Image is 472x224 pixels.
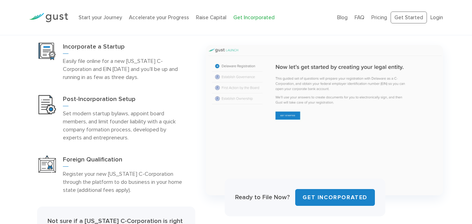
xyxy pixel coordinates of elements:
[206,45,443,195] img: 1 Form A Company
[63,109,186,142] p: Set modern startup bylaws, appoint board members, and limit founder liability with a quick compan...
[391,12,427,24] a: Get Started
[63,43,186,54] h3: Incorporate a Startup
[63,156,186,167] h3: Foreign Qualification
[337,14,348,21] a: Blog
[63,95,186,106] h3: Post-Incorporation Setup
[38,95,56,114] img: Post Incorporation Setup
[79,14,122,21] a: Start your Journey
[63,170,186,194] p: Register your new [US_STATE] C-Corporation through the platform to do business in your home state...
[235,194,290,201] strong: Ready to File Now?
[129,14,189,21] a: Accelerate your Progress
[63,57,186,81] p: Easily file online for a new [US_STATE] C-Corporation and EIN [DATE] and you’ll be up and running...
[38,43,56,60] img: Incorporation Icon
[355,14,364,21] a: FAQ
[371,14,387,21] a: Pricing
[430,14,443,21] a: Login
[29,13,68,22] img: Gust Logo
[196,14,226,21] a: Raise Capital
[233,14,275,21] a: Get Incorporated
[38,156,56,173] img: Foreign Qualification
[295,189,375,206] a: Get INCORPORATED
